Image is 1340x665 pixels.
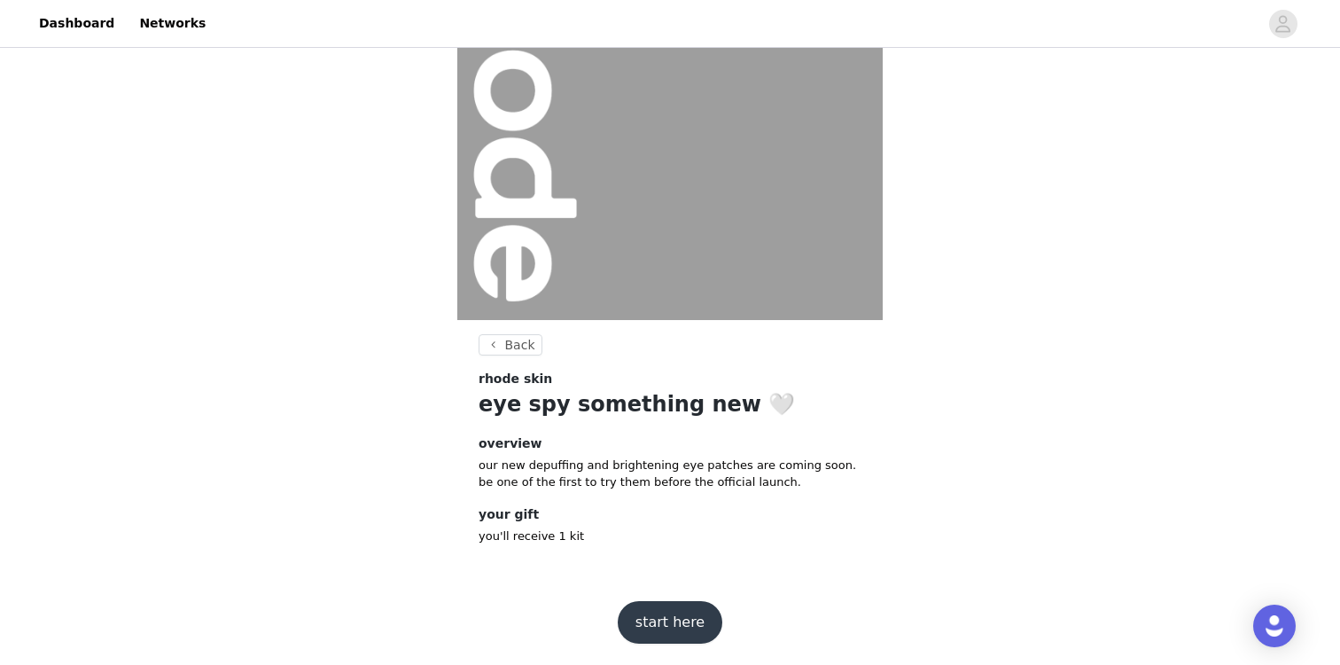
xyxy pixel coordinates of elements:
h4: overview [479,434,861,453]
p: our new depuffing and brightening eye patches are coming soon. be one of the first to try them be... [479,457,861,491]
h1: eye spy something new 🤍 [479,388,861,420]
h4: your gift [479,505,861,524]
button: Back [479,334,542,356]
button: start here [618,601,722,644]
span: rhode skin [479,370,552,388]
div: avatar [1274,10,1291,38]
div: Open Intercom Messenger [1253,605,1296,647]
p: you'll receive 1 kit [479,528,861,545]
a: Dashboard [28,4,125,43]
a: Networks [129,4,216,43]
